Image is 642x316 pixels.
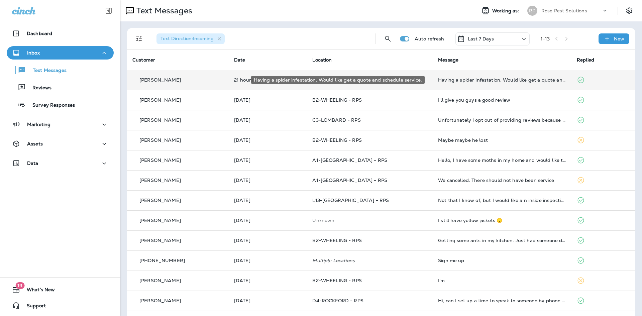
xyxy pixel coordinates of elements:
[234,137,302,143] p: Sep 17, 2025 11:26 AM
[438,77,566,83] div: Having a spider infestation. Would like get a quote and schedule service.
[139,298,181,303] p: [PERSON_NAME]
[614,36,624,41] p: New
[139,218,181,223] p: [PERSON_NAME]
[99,4,118,17] button: Collapse Sidebar
[7,27,114,40] button: Dashboard
[312,258,427,263] p: Multiple Locations
[468,36,494,41] p: Last 7 Days
[492,8,521,14] span: Working as:
[234,278,302,283] p: Sep 13, 2025 02:40 PM
[234,117,302,123] p: Sep 17, 2025 12:06 PM
[139,77,181,83] p: [PERSON_NAME]
[139,178,181,183] p: [PERSON_NAME]
[26,68,67,74] p: Text Messages
[527,6,537,16] div: RP
[438,137,566,143] div: Maybe maybe he lost
[312,157,387,163] span: A1-[GEOGRAPHIC_DATA] - RPS
[438,97,566,103] div: I'll give you guys a good review
[139,278,181,283] p: [PERSON_NAME]
[312,177,387,183] span: A1-[GEOGRAPHIC_DATA] - RPS
[312,57,332,63] span: Location
[415,36,444,41] p: Auto refresh
[251,76,425,84] div: Having a spider infestation. Would like get a quote and schedule service.
[7,63,114,77] button: Text Messages
[132,57,155,63] span: Customer
[312,298,363,304] span: D4-ROCKFORD - RPS
[438,298,566,303] div: Hi, can I set up a time to speak to someone by phone with questions?
[139,258,185,263] p: [PHONE_NUMBER]
[234,178,302,183] p: Sep 16, 2025 01:44 PM
[7,46,114,60] button: Inbox
[27,161,38,166] p: Data
[438,198,566,203] div: Not that I know of, but I would like a n inside inspection.
[156,33,225,44] div: Text Direction:Incoming
[312,237,361,243] span: B2-WHEELING - RPS
[139,238,181,243] p: [PERSON_NAME]
[139,117,181,123] p: [PERSON_NAME]
[139,157,181,163] p: [PERSON_NAME]
[438,57,458,63] span: Message
[438,278,566,283] div: I'm
[623,5,635,17] button: Settings
[234,218,302,223] p: Sep 15, 2025 09:52 AM
[7,118,114,131] button: Marketing
[7,98,114,112] button: Survey Responses
[27,31,52,36] p: Dashboard
[234,157,302,163] p: Sep 17, 2025 06:26 AM
[7,283,114,296] button: 19What's New
[234,97,302,103] p: Sep 17, 2025 12:52 PM
[541,36,550,41] div: 1 - 13
[7,137,114,150] button: Assets
[139,198,181,203] p: [PERSON_NAME]
[27,122,50,127] p: Marketing
[234,198,302,203] p: Sep 15, 2025 11:22 AM
[26,102,75,109] p: Survey Responses
[438,258,566,263] div: Sign me up
[134,6,192,16] p: Text Messages
[15,282,24,289] span: 19
[438,238,566,243] div: Getting some ants in my kitchen. Just had someone do interior spraying I believe last week
[7,156,114,170] button: Data
[139,137,181,143] p: [PERSON_NAME]
[312,218,427,223] p: This customer does not have a last location and the phone number they messaged is not assigned to...
[26,85,51,91] p: Reviews
[234,258,302,263] p: Sep 13, 2025 03:39 PM
[577,57,594,63] span: Replied
[7,299,114,312] button: Support
[312,137,361,143] span: B2-WHEELING - RPS
[7,80,114,94] button: Reviews
[312,117,360,123] span: C3-LOMBARD - RPS
[27,50,40,56] p: Inbox
[381,32,395,45] button: Search Messages
[160,35,214,41] span: Text Direction : Incoming
[438,218,566,223] div: I still have yellow jackets 😞
[312,197,389,203] span: L13-[GEOGRAPHIC_DATA] - RPS
[312,97,361,103] span: B2-WHEELING - RPS
[438,178,566,183] div: We cancelled. There should not have been service
[438,117,566,123] div: Unfortunately I opt out of providing reviews because my full name is used . If you can change my ...
[132,32,146,45] button: Filters
[234,77,302,83] p: Sep 18, 2025 03:10 PM
[139,97,181,103] p: [PERSON_NAME]
[541,8,587,13] p: Rose Pest Solutions
[20,303,46,311] span: Support
[438,157,566,163] div: Hello, I have some moths in my home and would like to have someone come out to do a treatment. I’...
[27,141,43,146] p: Assets
[234,238,302,243] p: Sep 15, 2025 09:05 AM
[234,57,245,63] span: Date
[234,298,302,303] p: Sep 12, 2025 12:01 PM
[20,287,55,295] span: What's New
[312,278,361,284] span: B2-WHEELING - RPS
